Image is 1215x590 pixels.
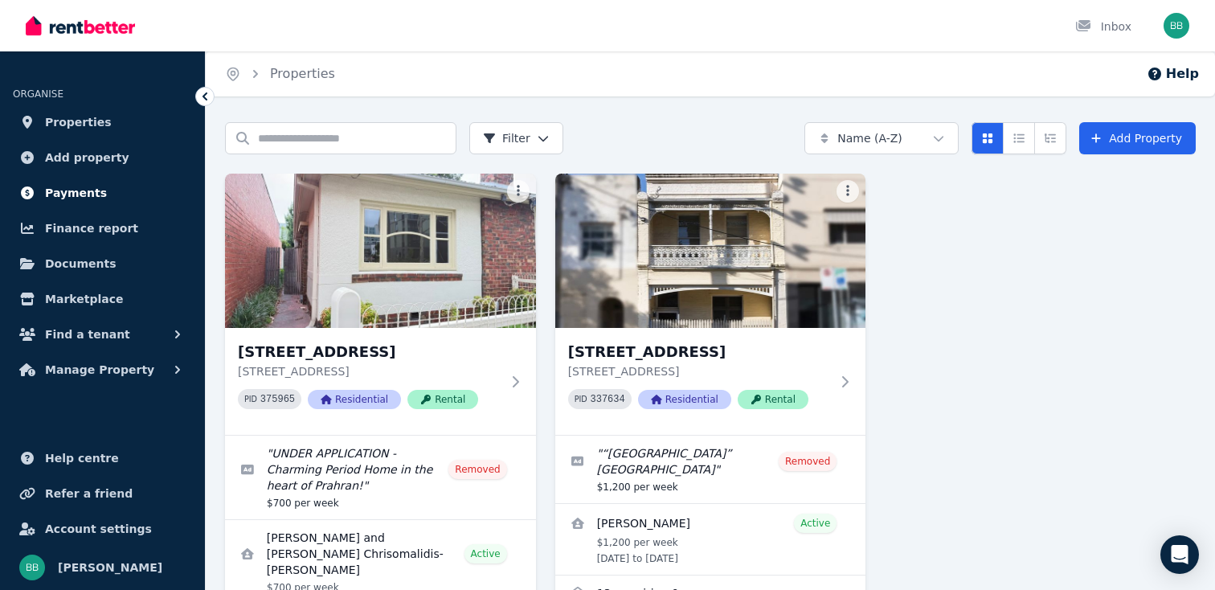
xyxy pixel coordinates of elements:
a: Edit listing: UNDER APPLICATION - Charming Period Home in the heart of Prahran! [225,436,536,519]
span: Documents [45,254,117,273]
a: Refer a friend [13,477,192,510]
button: Name (A-Z) [804,122,959,154]
button: Compact list view [1003,122,1035,154]
a: Payments [13,177,192,209]
button: Filter [469,122,563,154]
button: Manage Property [13,354,192,386]
span: Residential [638,390,731,409]
p: [STREET_ADDRESS] [568,363,831,379]
a: Properties [13,106,192,138]
img: 294 Wellington Street, Collingwood [555,174,866,328]
span: Payments [45,183,107,203]
div: Inbox [1075,18,1131,35]
div: View options [972,122,1066,154]
a: Edit listing: “Lambeth House” Central Collingwood Terrace House [555,436,866,503]
span: Filter [483,130,530,146]
span: Properties [45,113,112,132]
img: RentBetter [26,14,135,38]
span: Help centre [45,449,119,468]
span: Name (A-Z) [837,130,902,146]
button: More options [837,180,859,203]
a: Documents [13,248,192,280]
span: Residential [308,390,401,409]
span: Rental [407,390,478,409]
code: 337634 [591,394,625,405]
small: PID [575,395,587,404]
code: 375965 [260,394,295,405]
img: Brendan Barbetti [1164,13,1189,39]
h3: [STREET_ADDRESS] [568,341,831,363]
h3: [STREET_ADDRESS] [238,341,501,363]
span: Find a tenant [45,325,130,344]
button: Help [1147,64,1199,84]
button: Card view [972,122,1004,154]
a: Finance report [13,212,192,244]
a: Properties [270,66,335,81]
a: 294 Wellington Street, Collingwood[STREET_ADDRESS][STREET_ADDRESS]PID 337634ResidentialRental [555,174,866,435]
img: 20A Bendigo St, Prahran [225,174,536,328]
a: 20A Bendigo St, Prahran[STREET_ADDRESS][STREET_ADDRESS]PID 375965ResidentialRental [225,174,536,435]
span: Finance report [45,219,138,238]
span: Refer a friend [45,484,133,503]
span: Account settings [45,519,152,539]
img: Brendan Barbetti [19,555,45,580]
nav: Breadcrumb [206,51,354,96]
span: Manage Property [45,360,154,379]
a: Account settings [13,513,192,545]
span: ORGANISE [13,88,63,100]
button: More options [507,180,530,203]
span: Marketplace [45,289,123,309]
span: [PERSON_NAME] [58,558,162,577]
div: Open Intercom Messenger [1160,535,1199,574]
button: Expanded list view [1034,122,1066,154]
a: Add property [13,141,192,174]
a: Add Property [1079,122,1196,154]
p: [STREET_ADDRESS] [238,363,501,379]
span: Rental [738,390,808,409]
a: Help centre [13,442,192,474]
span: Add property [45,148,129,167]
a: View details for Kristy Gray [555,504,866,575]
button: Find a tenant [13,318,192,350]
a: Marketplace [13,283,192,315]
small: PID [244,395,257,404]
